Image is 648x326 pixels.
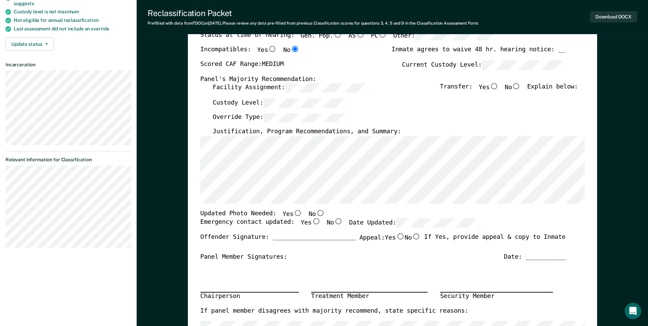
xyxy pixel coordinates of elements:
div: Offender Signature: _______________________ If Yes, provide appeal & copy to Inmate [200,233,565,253]
span: suggests [14,1,34,6]
label: Justification, Program Recommendations, and Summary: [212,128,401,136]
input: Yes [312,219,320,225]
label: Custody Level: [212,98,347,108]
input: Facility Assignment: [285,83,369,93]
div: Updated Photo Needed: [200,210,325,219]
label: Yes [479,83,498,93]
label: Yes [282,210,302,219]
div: Panel Member Signatures: [200,253,287,261]
input: Other: [415,31,499,41]
div: Date: ___________ [504,253,565,261]
label: Yes [385,233,404,242]
label: No [283,46,299,55]
div: Inmate agrees to waive 48 hr. hearing notice: __ [391,46,565,60]
input: Yes [268,46,277,52]
div: Not eligible for annual [14,17,131,23]
label: No [308,210,325,219]
label: Yes [301,219,320,228]
label: No [327,219,343,228]
button: Download DOCX [590,11,637,23]
input: Custody Level: [263,98,347,108]
input: No [290,46,299,52]
label: Other: [393,31,499,41]
div: Incompatibles: [200,46,299,60]
div: Prefilled with data from TDOC on [DATE] . Please review any data pre-filled from previous Classif... [148,21,479,26]
dt: Relevant Information for Classification [5,157,131,163]
div: Status at time of hearing: [200,31,499,46]
input: Date Updated: [396,219,480,228]
div: Last assessment did not include an [14,26,131,32]
span: maximum [57,9,79,14]
label: AS [348,31,364,41]
div: Security Member [440,292,553,301]
label: Override Type: [212,113,347,122]
input: No [316,210,325,216]
input: No [334,219,343,225]
dt: Incarceration [5,62,131,68]
input: No [512,83,521,90]
input: Override Type: [263,113,347,122]
label: Gen. Pop. [301,31,342,41]
label: Facility Assignment: [212,83,369,93]
input: No [412,233,420,240]
div: Panel's Majority Recommendation: [200,75,565,83]
div: Emergency contact updated: [200,219,480,234]
label: No [404,233,420,242]
button: Update status [5,37,54,51]
span: reclassification [64,17,99,23]
label: PC [371,31,387,41]
label: If panel member disagrees with majority recommend, state specific reasons: [200,307,468,315]
input: Yes [490,83,498,90]
input: PC [378,31,387,38]
div: Open Intercom Messenger [625,303,641,319]
span: override [91,26,109,31]
label: Current Custody Level: [402,60,565,70]
label: Appeal: [359,233,421,248]
label: Date Updated: [349,219,480,228]
label: Scored CAF Range: MEDIUM [200,60,284,70]
div: Custody level is not [14,9,131,15]
input: Yes [396,233,404,240]
label: Yes [257,46,277,55]
div: Chairperson [200,292,299,301]
input: Yes [293,210,302,216]
input: Gen. Pop. [333,31,342,38]
div: Reclassification Packet [148,8,479,18]
div: Treatment Member [311,292,428,301]
input: AS [356,31,364,38]
input: Current Custody Level: [482,60,565,70]
label: No [505,83,521,93]
div: Transfer: Explain below: [440,83,578,98]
